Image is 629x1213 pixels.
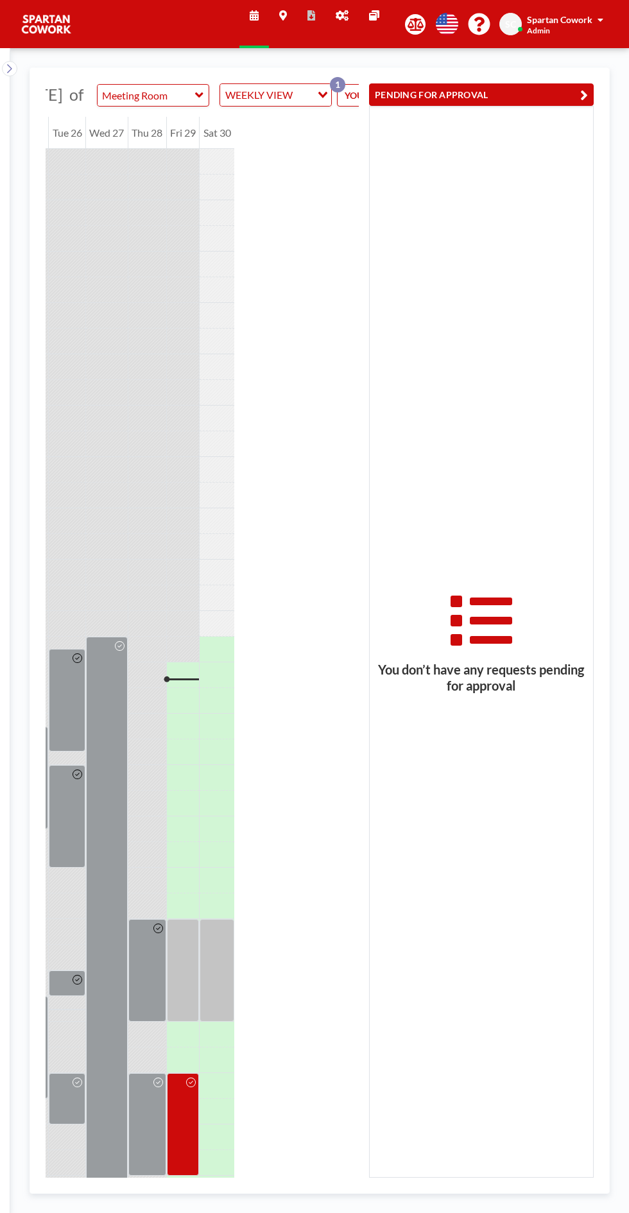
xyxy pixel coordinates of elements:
[297,87,310,103] input: Search for option
[369,83,594,106] button: PENDING FOR APPROVAL
[200,117,234,149] div: Sat 30
[167,117,200,149] div: Fri 29
[220,84,331,106] div: Search for option
[330,77,345,92] p: 1
[69,85,83,105] span: of
[49,117,85,149] div: Tue 26
[86,117,128,149] div: Wed 27
[505,19,516,30] span: SC
[21,12,72,37] img: organization-logo
[370,662,593,694] h3: You don’t have any requests pending for approval
[223,87,295,103] span: WEEKLY VIEW
[527,14,592,25] span: Spartan Cowork
[337,84,465,107] button: YOUR RESERVATIONS1
[98,85,196,106] input: Meeting Room
[128,117,166,149] div: Thu 28
[527,26,550,35] span: Admin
